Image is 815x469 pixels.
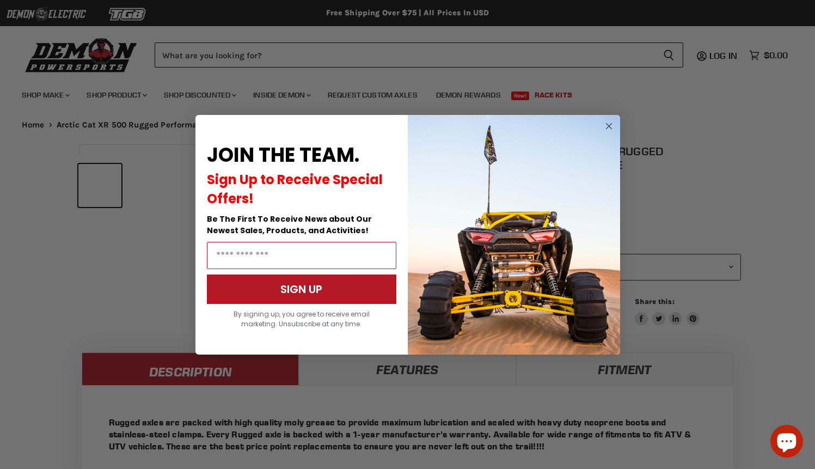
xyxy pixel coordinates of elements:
[207,214,372,236] span: Be The First To Receive News about Our Newest Sales, Products, and Activities!
[408,115,620,355] img: a9095488-b6e7-41ba-879d-588abfab540b.jpeg
[207,275,396,304] button: SIGN UP
[207,242,396,269] input: Email Address
[602,119,616,133] button: Close dialog
[234,309,370,328] span: By signing up, you agree to receive email marketing. Unsubscribe at any time.
[207,141,359,169] span: JOIN THE TEAM.
[767,425,806,460] inbox-online-store-chat: Shopify online store chat
[207,170,383,208] span: Sign Up to Receive Special Offers!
